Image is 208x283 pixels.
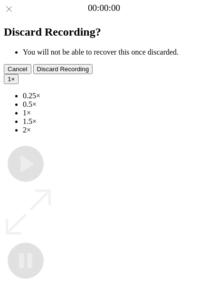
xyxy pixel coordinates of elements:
[23,117,204,126] li: 1.5×
[23,126,204,134] li: 2×
[33,64,93,74] button: Discard Recording
[23,92,204,100] li: 0.25×
[23,109,204,117] li: 1×
[4,74,19,84] button: 1×
[88,3,120,13] a: 00:00:00
[4,64,31,74] button: Cancel
[23,100,204,109] li: 0.5×
[8,75,11,83] span: 1
[23,48,204,57] li: You will not be able to recover this once discarded.
[4,26,204,38] h2: Discard Recording?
